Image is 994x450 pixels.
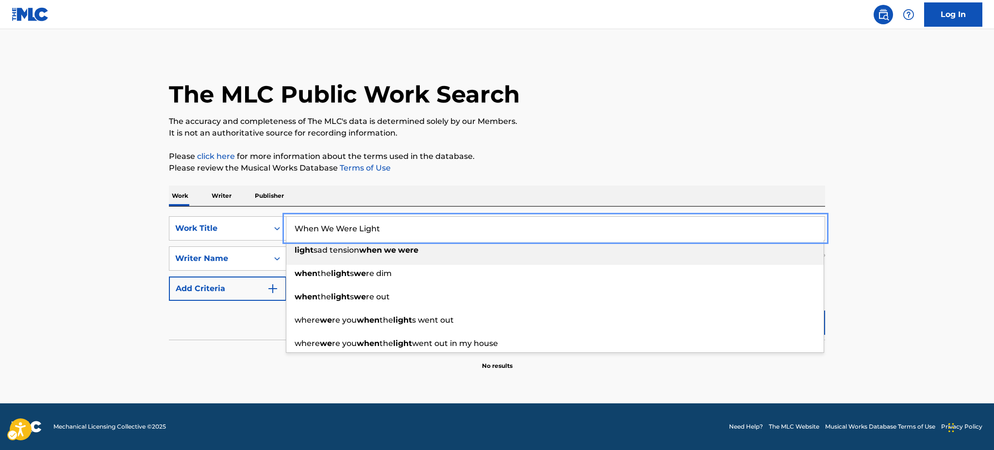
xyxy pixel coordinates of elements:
[317,292,331,301] span: the
[948,413,954,442] div: Drag
[169,186,191,206] p: Work
[320,339,332,348] strong: we
[384,245,396,255] strong: we
[209,186,234,206] p: Writer
[482,350,513,370] p: No results
[412,339,498,348] span: went out in my house
[398,245,418,255] strong: were
[354,269,366,278] strong: we
[359,245,382,255] strong: when
[286,217,825,240] input: Search...
[366,269,392,278] span: re dim
[366,292,390,301] span: re out
[350,269,354,278] span: s
[53,422,166,431] span: Mechanical Licensing Collective © 2025
[295,315,320,325] span: where
[825,422,935,431] a: Musical Works Database Terms of Use
[380,315,393,325] span: the
[338,163,391,173] a: Terms of Use
[380,339,393,348] span: the
[169,277,286,301] button: Add Criteria
[357,315,380,325] strong: when
[295,339,320,348] span: where
[412,315,454,325] span: s went out
[169,116,825,127] p: The accuracy and completeness of The MLC's data is determined solely by our Members.
[924,2,982,27] a: Log In
[267,283,279,294] img: 9d2ae6d4665cec9f34b9.svg
[169,162,825,174] p: Please review the Musical Works Database
[314,245,359,255] span: sad tension
[332,315,357,325] span: re you
[295,292,317,301] strong: when
[169,127,825,139] p: It is not an authoritative source for recording information.
[169,151,825,162] p: Please for more information about the terms used in the database.
[945,403,994,450] div: Chat Widget
[12,7,49,21] img: MLC Logo
[169,80,520,109] h1: The MLC Public Work Search
[12,421,42,433] img: logo
[903,9,914,20] img: help
[332,339,357,348] span: re you
[393,339,412,348] strong: light
[331,269,350,278] strong: light
[317,269,331,278] span: the
[197,152,235,161] a: click here
[252,186,287,206] p: Publisher
[769,422,819,431] a: The MLC Website
[320,315,332,325] strong: we
[295,245,314,255] strong: light
[350,292,354,301] span: s
[945,403,994,450] iframe: Hubspot Iframe
[175,253,263,264] div: Writer Name
[331,292,350,301] strong: light
[169,216,825,340] form: Search Form
[175,223,263,234] div: Work Title
[393,315,412,325] strong: light
[878,9,889,20] img: search
[357,339,380,348] strong: when
[729,422,763,431] a: Need Help?
[354,292,366,301] strong: we
[295,269,317,278] strong: when
[941,422,982,431] a: Privacy Policy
